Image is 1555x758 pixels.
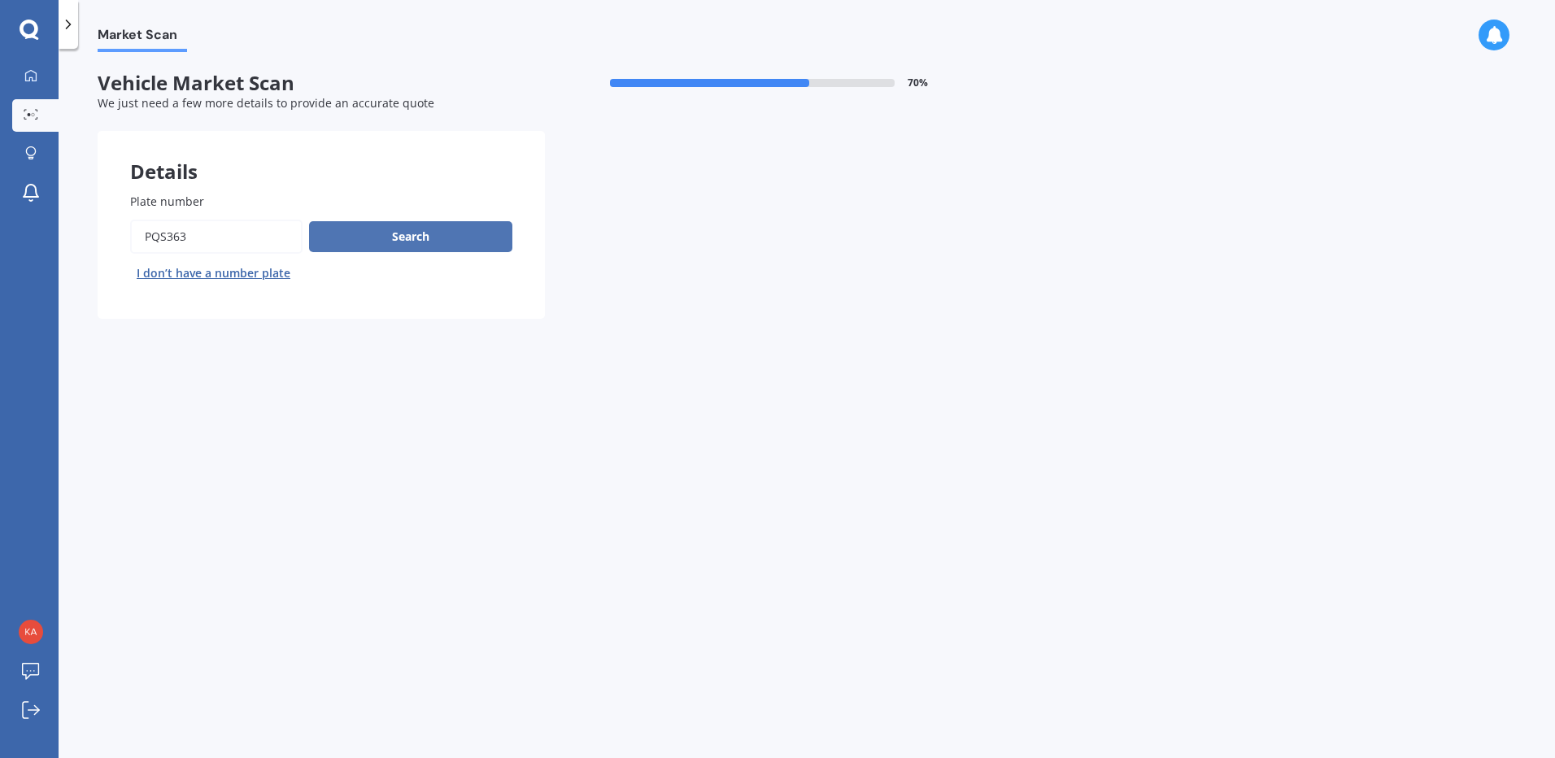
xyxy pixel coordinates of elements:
[98,131,545,180] div: Details
[130,220,303,254] input: Enter plate number
[130,260,297,286] button: I don’t have a number plate
[19,620,43,644] img: a3540a90c39e66e1349f324af1bed050
[98,27,187,49] span: Market Scan
[908,77,928,89] span: 70 %
[309,221,512,252] button: Search
[130,194,204,209] span: Plate number
[98,72,545,95] span: Vehicle Market Scan
[98,95,434,111] span: We just need a few more details to provide an accurate quote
